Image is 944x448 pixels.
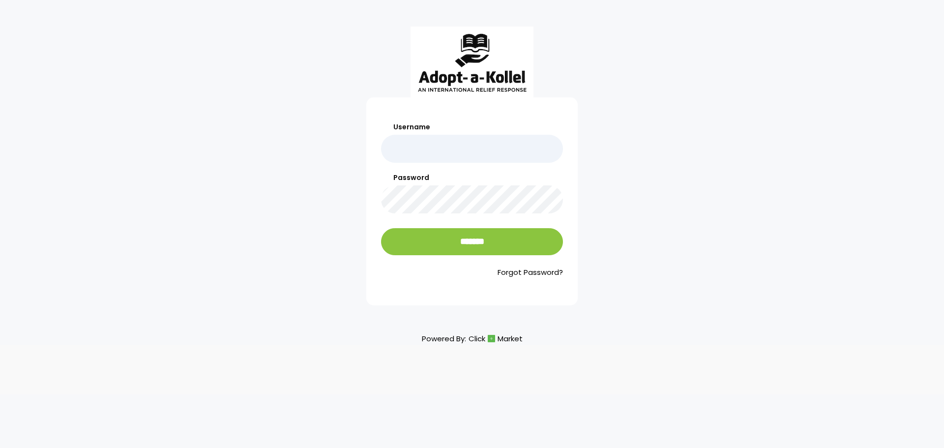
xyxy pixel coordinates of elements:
label: Password [381,173,563,183]
p: Powered By: [422,332,523,345]
img: aak_logo_sm.jpeg [411,27,533,97]
img: cm_icon.png [488,335,495,342]
label: Username [381,122,563,132]
a: ClickMarket [469,332,523,345]
a: Forgot Password? [381,267,563,278]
